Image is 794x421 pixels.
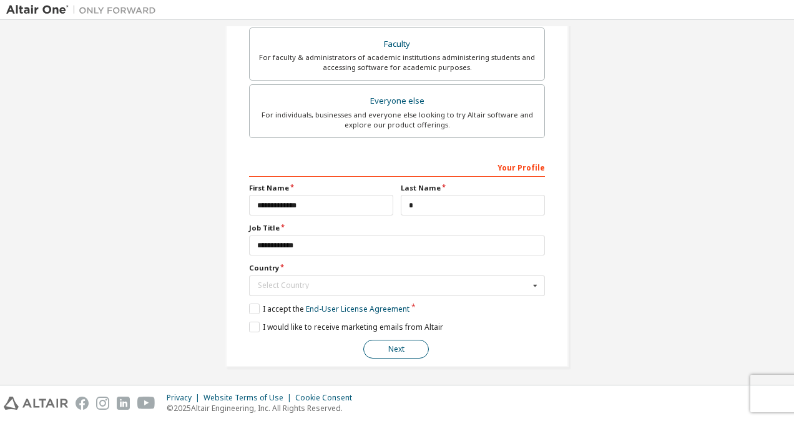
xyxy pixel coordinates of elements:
img: linkedin.svg [117,397,130,410]
img: altair_logo.svg [4,397,68,410]
label: Job Title [249,223,545,233]
div: For faculty & administrators of academic institutions administering students and accessing softwa... [257,52,537,72]
img: facebook.svg [76,397,89,410]
img: Altair One [6,4,162,16]
img: instagram.svg [96,397,109,410]
button: Next [363,340,429,359]
div: Privacy [167,393,203,403]
div: Faculty [257,36,537,53]
div: Select Country [258,282,529,289]
div: Everyone else [257,92,537,110]
a: End-User License Agreement [306,304,409,314]
div: Your Profile [249,157,545,177]
div: Cookie Consent [295,393,360,403]
p: © 2025 Altair Engineering, Inc. All Rights Reserved. [167,403,360,414]
label: I accept the [249,304,409,314]
div: For individuals, businesses and everyone else looking to try Altair software and explore our prod... [257,110,537,130]
label: I would like to receive marketing emails from Altair [249,322,443,332]
div: Website Terms of Use [203,393,295,403]
label: Last Name [401,183,545,193]
label: First Name [249,183,393,193]
label: Country [249,263,545,273]
img: youtube.svg [137,397,155,410]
